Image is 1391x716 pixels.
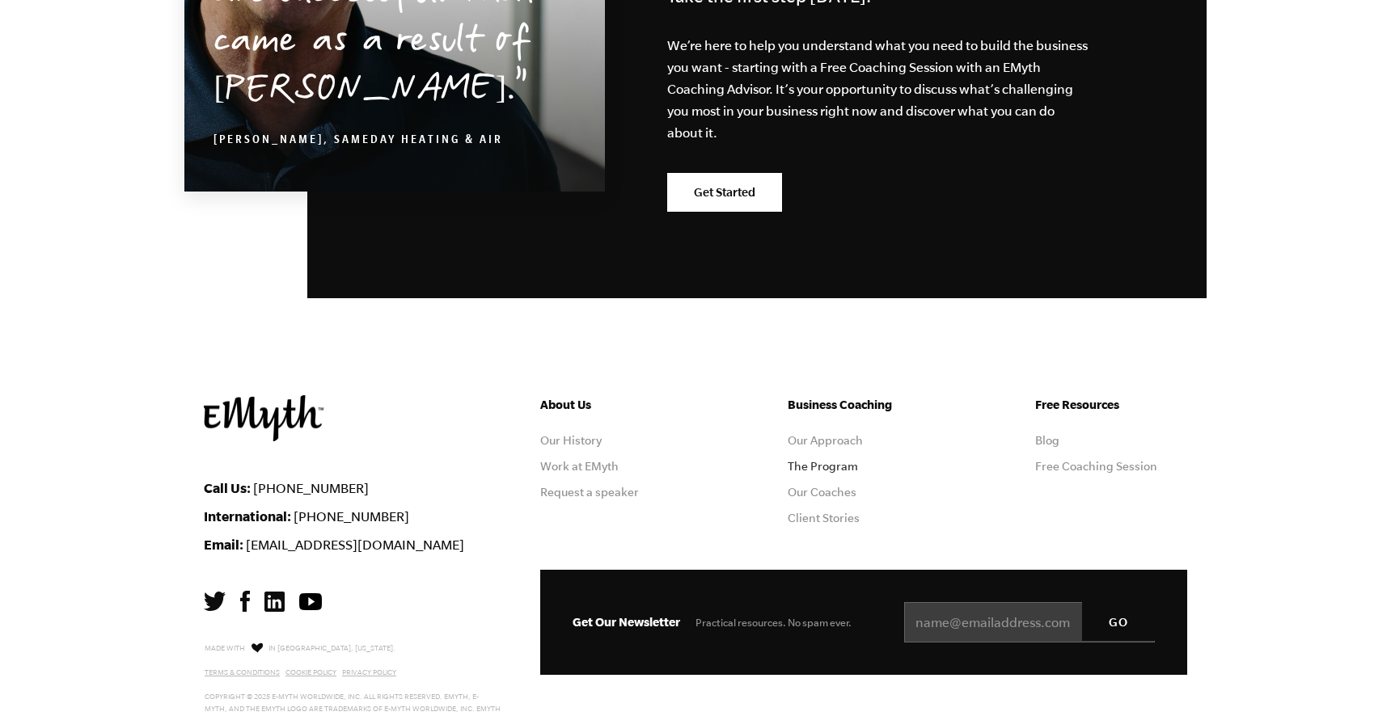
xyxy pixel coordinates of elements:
[1035,460,1157,473] a: Free Coaching Session
[540,486,639,499] a: Request a speaker
[788,395,940,415] h5: Business Coaching
[214,135,503,148] cite: [PERSON_NAME], SameDay Heating & Air
[204,508,291,524] strong: International:
[1035,395,1187,415] h5: Free Resources
[204,537,243,552] strong: Email:
[204,395,323,441] img: EMyth
[695,617,852,629] span: Practical resources. No spam ever.
[1035,434,1059,447] a: Blog
[342,668,396,676] a: Privacy Policy
[788,434,863,447] a: Our Approach
[264,592,285,612] img: LinkedIn
[1310,638,1391,716] iframe: Chat Widget
[667,173,782,212] a: Get Started
[667,35,1089,144] p: We’re here to help you understand what you need to build the business you want - starting with a ...
[540,460,619,473] a: Work at EMyth
[788,486,856,499] a: Our Coaches
[253,481,369,495] a: [PHONE_NUMBER]
[205,668,280,676] a: Terms & Conditions
[285,668,336,676] a: Cookie Policy
[204,480,251,495] strong: Call Us:
[204,592,226,611] img: Twitter
[904,602,1155,642] input: name@emailaddress.com
[299,593,322,610] img: YouTube
[573,615,680,629] span: Get Our Newsletter
[540,395,692,415] h5: About Us
[294,509,409,524] a: [PHONE_NUMBER]
[788,460,858,473] a: The Program
[788,512,860,524] a: Client Stories
[246,537,464,552] a: [EMAIL_ADDRESS][DOMAIN_NAME]
[1082,602,1155,641] input: GO
[252,642,263,653] img: Love
[240,591,250,612] img: Facebook
[540,434,602,447] a: Our History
